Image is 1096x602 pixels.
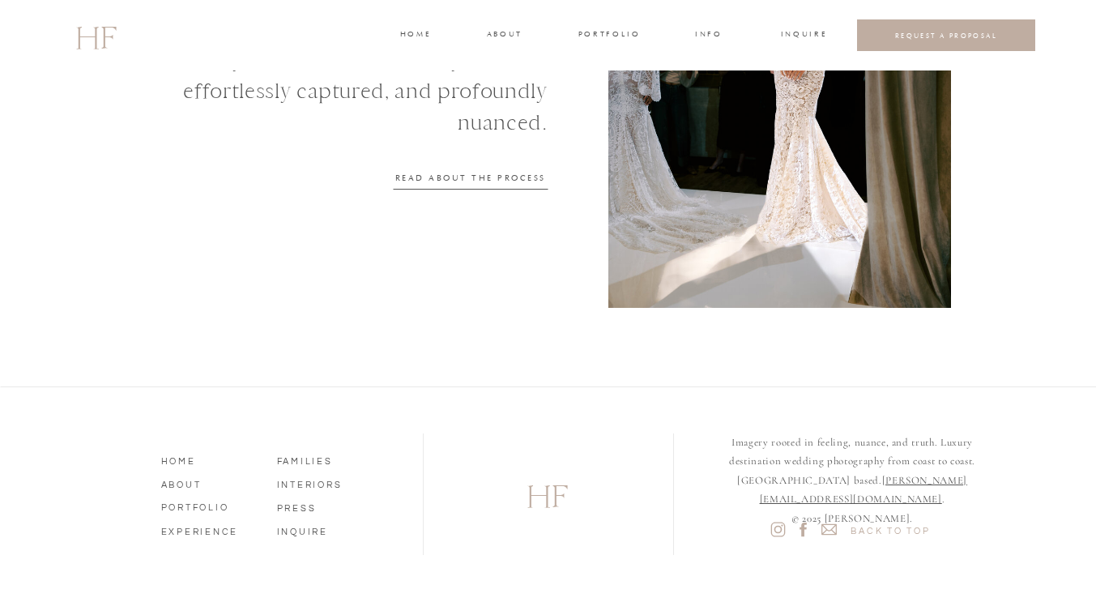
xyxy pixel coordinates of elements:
a: INQUIRE [277,523,369,537]
a: INQUIRE [781,28,825,43]
a: READ ABOUT THE PROCESS [394,172,548,182]
p: Imagery rooted in feeling, nuance, and truth. Luxury destination wedding photography from coast t... [706,433,999,514]
a: BACK TO TOP [845,522,937,536]
a: HF [477,471,620,518]
a: INFO [694,28,724,43]
a: INTERIORS [277,476,369,490]
a: portfolio [578,28,639,43]
a: HOME [161,452,254,467]
a: PRESS [277,499,369,514]
a: PORTFOLIO [161,498,254,513]
a: home [400,28,430,43]
a: ABOUT [161,476,254,490]
a: HF [75,12,116,59]
a: REQUEST A PROPOSAL [870,31,1023,40]
a: EXPERIENCE [161,523,254,537]
a: about [487,28,521,43]
a: FAMILIES [277,452,369,467]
